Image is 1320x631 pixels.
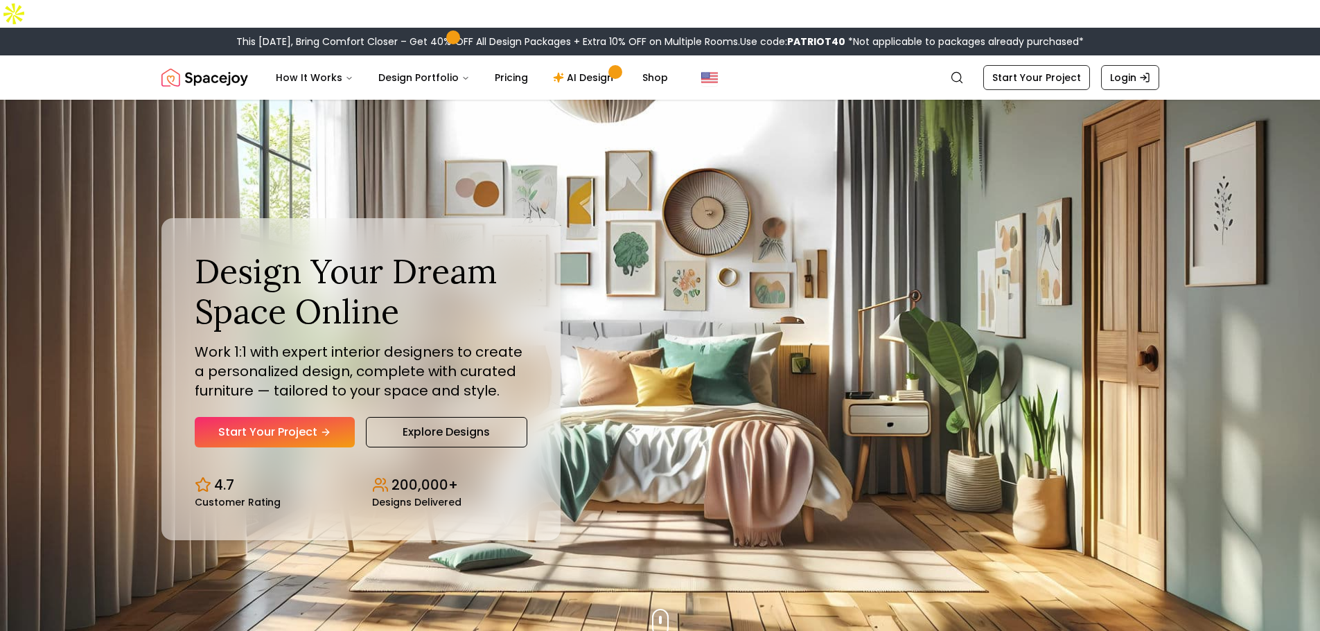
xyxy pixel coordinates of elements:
p: 4.7 [214,475,234,495]
a: Spacejoy [161,64,248,91]
img: United States [701,69,718,86]
small: Customer Rating [195,497,281,507]
button: How It Works [265,64,364,91]
a: Explore Designs [366,417,527,447]
span: Use code: [740,35,845,48]
span: *Not applicable to packages already purchased* [845,35,1084,48]
a: Start Your Project [195,417,355,447]
img: Spacejoy Logo [161,64,248,91]
h1: Design Your Dream Space Online [195,251,527,331]
nav: Global [161,55,1159,100]
p: Work 1:1 with expert interior designers to create a personalized design, complete with curated fu... [195,342,527,400]
b: PATRIOT40 [787,35,845,48]
div: This [DATE], Bring Comfort Closer – Get 40% OFF All Design Packages + Extra 10% OFF on Multiple R... [236,35,1084,48]
a: Start Your Project [983,65,1090,90]
a: Pricing [484,64,539,91]
a: Login [1101,65,1159,90]
button: Design Portfolio [367,64,481,91]
div: Design stats [195,464,527,507]
nav: Main [265,64,679,91]
small: Designs Delivered [372,497,461,507]
p: 200,000+ [391,475,458,495]
a: Shop [631,64,679,91]
a: AI Design [542,64,628,91]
